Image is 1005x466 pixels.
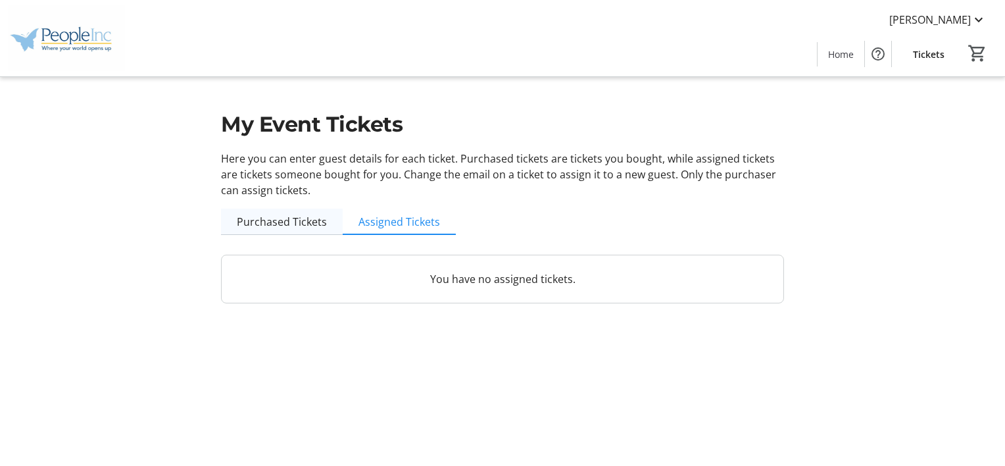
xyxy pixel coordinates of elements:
[8,5,125,71] img: People Inc.'s Logo
[221,109,784,140] h1: My Event Tickets
[237,217,327,227] span: Purchased Tickets
[966,41,989,65] button: Cart
[879,9,997,30] button: [PERSON_NAME]
[358,217,440,227] span: Assigned Tickets
[221,151,784,198] p: Here you can enter guest details for each ticket. Purchased tickets are tickets you bought, while...
[818,42,864,66] a: Home
[237,271,768,287] p: You have no assigned tickets.
[913,47,944,61] span: Tickets
[902,42,955,66] a: Tickets
[889,12,971,28] span: [PERSON_NAME]
[828,47,854,61] span: Home
[865,41,891,67] button: Help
